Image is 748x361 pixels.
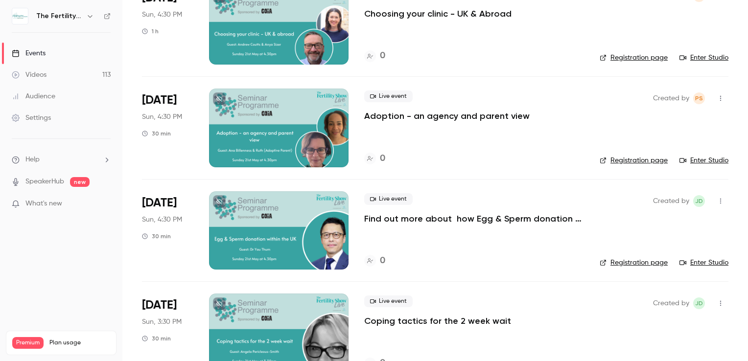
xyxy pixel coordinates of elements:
[142,112,182,122] span: Sun, 4:30 PM
[653,92,689,104] span: Created by
[380,49,385,63] h4: 0
[364,254,385,268] a: 0
[364,193,413,205] span: Live event
[600,156,668,165] a: Registration page
[142,215,182,225] span: Sun, 4:30 PM
[380,152,385,165] h4: 0
[653,195,689,207] span: Created by
[12,91,55,101] div: Audience
[142,27,159,35] div: 1 h
[364,8,512,20] a: Choosing your clinic - UK & Abroad
[12,113,51,123] div: Settings
[142,195,177,211] span: [DATE]
[693,92,705,104] span: Phil spurr
[693,195,705,207] span: Jenni Dunn
[142,191,193,270] div: May 21 Sun, 4:30 PM (Europe/London)
[25,177,64,187] a: SpeakerHub
[49,339,110,347] span: Plan usage
[653,297,689,309] span: Created by
[142,232,171,240] div: 30 min
[364,295,413,307] span: Live event
[695,297,703,309] span: JD
[695,92,703,104] span: Ps
[679,156,728,165] a: Enter Studio
[364,90,413,102] span: Live event
[679,258,728,268] a: Enter Studio
[600,53,668,63] a: Registration page
[70,177,90,187] span: new
[12,155,111,165] li: help-dropdown-opener
[142,335,171,342] div: 30 min
[142,130,171,137] div: 30 min
[12,337,44,349] span: Premium
[12,48,46,58] div: Events
[364,49,385,63] a: 0
[679,53,728,63] a: Enter Studio
[12,8,28,24] img: The Fertility Show 2025
[25,199,62,209] span: What's new
[364,110,530,122] a: Adoption - an agency and parent view
[693,297,705,309] span: Jenni Dunn
[364,152,385,165] a: 0
[142,10,182,20] span: Sun, 4:30 PM
[99,200,111,208] iframe: Noticeable Trigger
[142,92,177,108] span: [DATE]
[142,89,193,167] div: May 21 Sun, 4:30 PM (Europe/London)
[142,317,182,327] span: Sun, 3:30 PM
[25,155,40,165] span: Help
[364,213,584,225] a: Find out more about how Egg & Sperm donation works in the [GEOGRAPHIC_DATA]
[695,195,703,207] span: JD
[142,297,177,313] span: [DATE]
[600,258,668,268] a: Registration page
[364,315,511,327] a: Coping tactics for the 2 week wait
[380,254,385,268] h4: 0
[12,70,47,80] div: Videos
[36,11,82,21] h6: The Fertility Show 2025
